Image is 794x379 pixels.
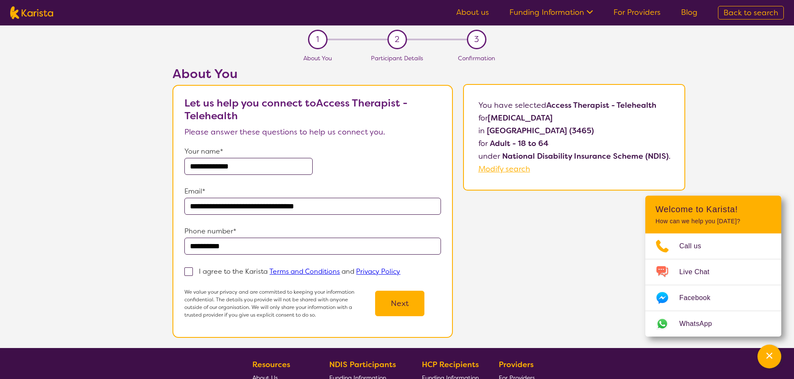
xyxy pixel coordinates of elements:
[184,96,407,123] b: Let us help you connect to Access Therapist - Telehealth
[679,240,712,253] span: Call us
[478,112,670,124] p: for
[679,266,720,278] span: Live Chat
[656,204,771,214] h2: Welcome to Karista!
[757,345,781,368] button: Channel Menu
[478,164,530,174] a: Modify search
[723,8,778,18] span: Back to search
[645,196,781,337] div: Channel Menu
[371,54,423,62] span: Participant Details
[490,138,548,149] b: Adult - 18 to 64
[10,6,53,19] img: Karista logo
[645,311,781,337] a: Web link opens in a new tab.
[478,137,670,150] p: for
[458,54,495,62] span: Confirmation
[456,7,489,17] a: About us
[718,6,784,20] a: Back to search
[422,359,479,370] b: HCP Recipients
[509,7,593,17] a: Funding Information
[478,99,670,175] p: You have selected
[172,66,453,81] h2: About You
[645,233,781,337] ul: Choose channel
[269,267,340,276] a: Terms and Conditions
[395,33,399,46] span: 2
[303,54,332,62] span: About You
[679,292,721,304] span: Facebook
[184,145,441,158] p: Your name*
[502,151,669,161] b: National Disability Insurance Scheme (NDIS)
[316,33,319,46] span: 1
[252,359,290,370] b: Resources
[474,33,479,46] span: 3
[488,113,553,123] b: [MEDICAL_DATA]
[478,150,670,163] p: under .
[329,359,396,370] b: NDIS Participants
[656,218,771,225] p: How can we help you [DATE]?
[679,317,722,330] span: WhatsApp
[184,126,441,138] p: Please answer these questions to help us connect you.
[499,359,534,370] b: Providers
[184,225,441,238] p: Phone number*
[478,124,670,137] p: in
[613,7,661,17] a: For Providers
[184,288,359,319] p: We value your privacy and are committed to keeping your information confidential. The details you...
[487,126,594,136] b: [GEOGRAPHIC_DATA] (3465)
[356,267,400,276] a: Privacy Policy
[546,100,656,110] b: Access Therapist - Telehealth
[375,291,424,316] button: Next
[184,185,441,198] p: Email*
[681,7,698,17] a: Blog
[199,267,400,276] p: I agree to the Karista and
